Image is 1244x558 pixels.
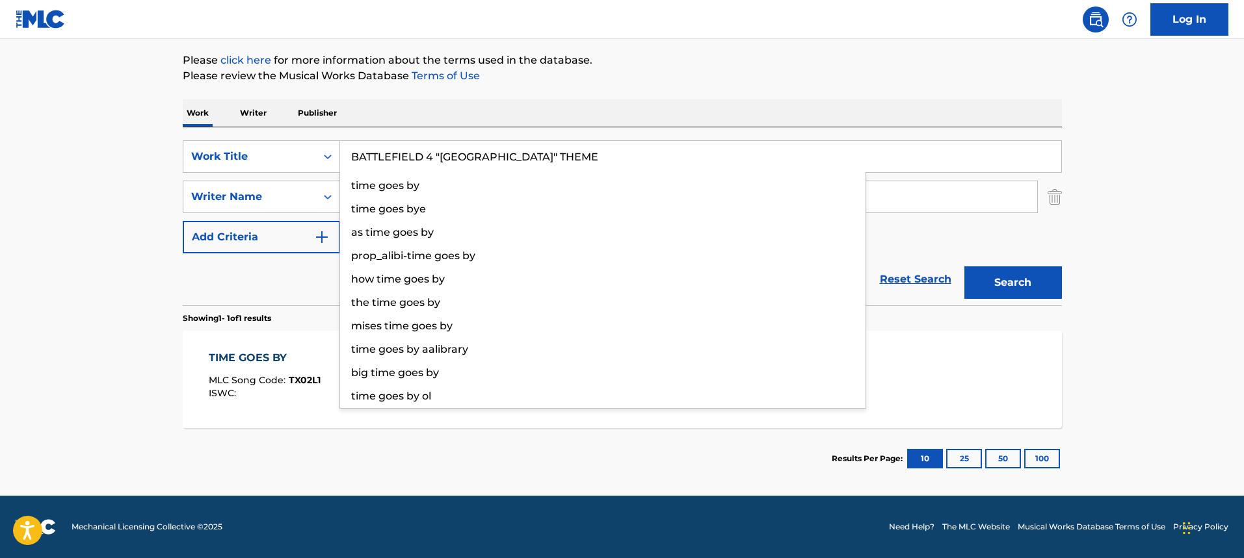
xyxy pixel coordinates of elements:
[351,296,440,309] span: the time goes by
[985,449,1021,468] button: 50
[183,221,340,253] button: Add Criteria
[351,390,431,402] span: time goes by ol
[1048,181,1062,213] img: Delete Criterion
[220,54,271,66] a: click here
[183,140,1062,305] form: Search Form
[183,53,1062,68] p: Please for more information about the terms used in the database.
[351,343,468,355] span: time goes by aalibrary
[1117,6,1143,32] div: Help
[351,179,419,192] span: time goes by
[209,350,321,366] div: TIME GOES BY
[1018,521,1165,533] a: Musical Works Database Terms of Use
[16,10,66,29] img: MLC Logo
[873,265,958,294] a: Reset Search
[289,374,321,386] span: TX02L1
[351,226,434,238] span: as time goes by
[1088,12,1104,27] img: search
[183,331,1062,428] a: TIME GOES BYMLC Song Code:TX02L1ISWC:Writers (2)[PERSON_NAME]Recording Artists (0)Total Known Sha...
[209,387,239,399] span: ISWC :
[351,366,439,379] span: big time goes by
[1179,496,1244,558] iframe: Chat Widget
[351,203,426,215] span: time goes bye
[183,312,271,324] p: Showing 1 - 1 of 1 results
[1122,12,1137,27] img: help
[946,449,982,468] button: 25
[351,249,475,262] span: prop_alibi-time goes by
[832,453,906,464] p: Results Per Page:
[351,320,453,332] span: mises time goes by
[1173,521,1228,533] a: Privacy Policy
[314,229,330,245] img: 9d2ae6d4665cec9f34b9.svg
[942,521,1010,533] a: The MLC Website
[191,189,308,205] div: Writer Name
[1024,449,1060,468] button: 100
[351,273,445,285] span: how time goes by
[907,449,943,468] button: 10
[294,99,341,127] p: Publisher
[889,521,934,533] a: Need Help?
[209,374,289,386] span: MLC Song Code :
[16,519,56,535] img: logo
[964,266,1062,299] button: Search
[236,99,271,127] p: Writer
[72,521,222,533] span: Mechanical Licensing Collective © 2025
[191,149,308,164] div: Work Title
[409,70,480,82] a: Terms of Use
[183,68,1062,84] p: Please review the Musical Works Database
[183,99,213,127] p: Work
[1083,6,1109,32] a: Public Search
[1183,509,1191,548] div: Drag
[1150,3,1228,36] a: Log In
